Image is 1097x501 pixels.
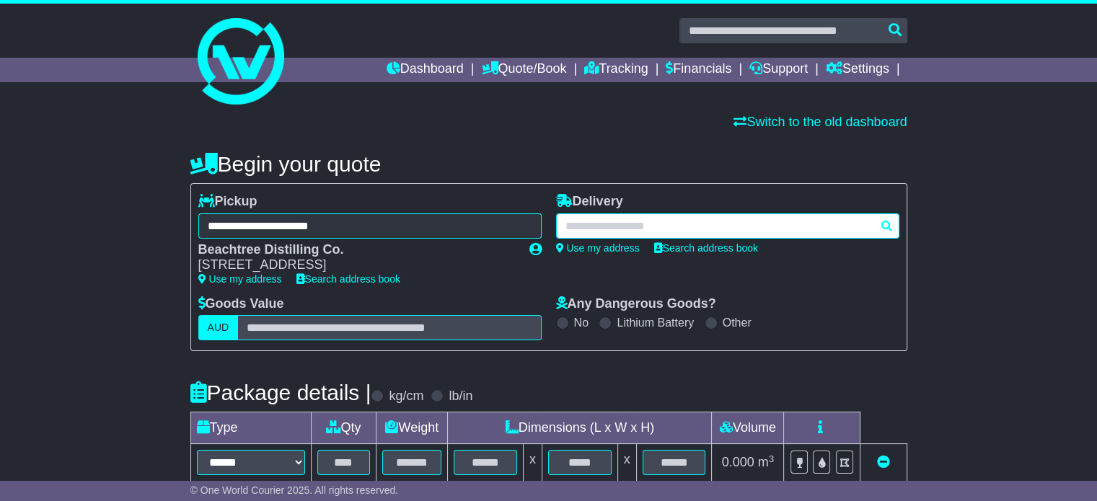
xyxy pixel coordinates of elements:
a: Search address book [296,273,400,285]
a: Financials [666,58,731,82]
label: Pickup [198,194,257,210]
a: Search address book [654,242,758,254]
span: © One World Courier 2025. All rights reserved. [190,484,399,496]
label: lb/in [449,389,472,404]
h4: Package details | [190,381,371,404]
a: Dashboard [387,58,464,82]
span: m [758,455,775,469]
label: No [574,316,589,329]
label: Lithium Battery [617,316,694,329]
td: Qty [311,412,376,444]
div: [STREET_ADDRESS] [198,257,515,273]
a: Settings [826,58,889,82]
label: Delivery [556,194,623,210]
a: Remove this item [877,455,890,469]
td: Weight [376,412,448,444]
a: Support [749,58,808,82]
td: x [617,444,636,482]
h4: Begin your quote [190,152,907,176]
a: Tracking [584,58,648,82]
label: Goods Value [198,296,284,312]
label: Other [723,316,752,329]
a: Use my address [198,273,282,285]
typeahead: Please provide city [556,213,899,239]
a: Switch to the old dashboard [733,115,907,129]
a: Use my address [556,242,640,254]
td: Type [190,412,311,444]
label: Any Dangerous Goods? [556,296,716,312]
a: Quote/Book [481,58,566,82]
td: x [523,444,542,482]
sup: 3 [769,453,775,464]
label: AUD [198,315,239,340]
td: Volume [712,412,784,444]
td: Dimensions (L x W x H) [448,412,712,444]
span: 0.000 [722,455,754,469]
label: kg/cm [389,389,423,404]
div: Beachtree Distilling Co. [198,242,515,258]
